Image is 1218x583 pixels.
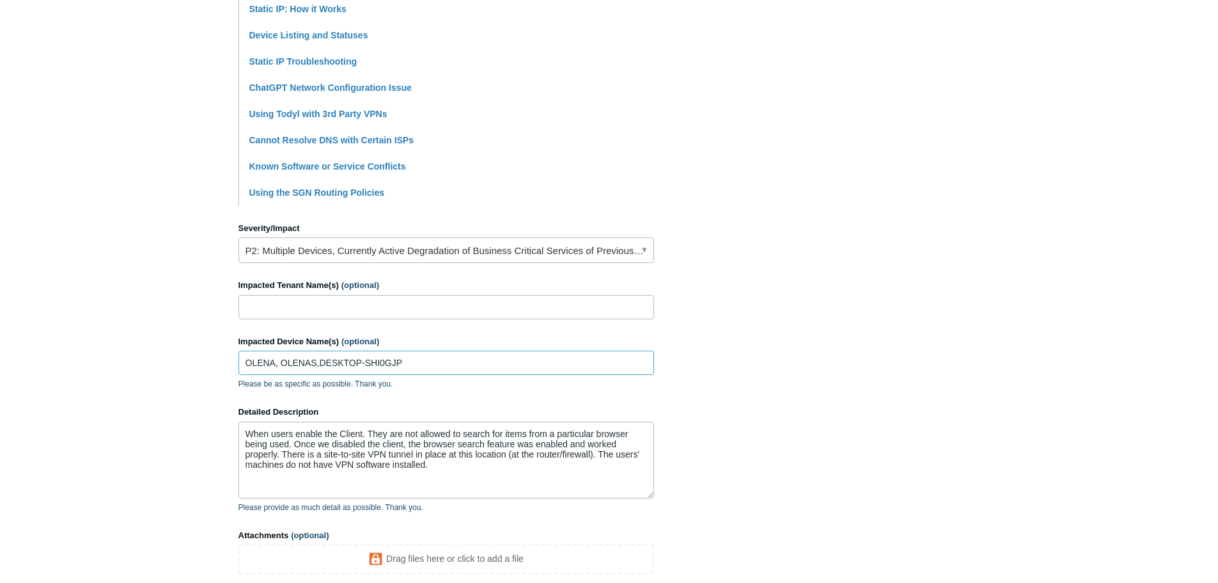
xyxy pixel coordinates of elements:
p: Please be as specific as possible. Thank you. [238,378,654,390]
a: Using the SGN Routing Policies [249,188,385,198]
a: Static IP Troubleshooting [249,56,357,67]
span: (optional) [291,531,329,540]
a: Cannot Resolve DNS with Certain ISPs [249,135,414,145]
a: Static IP: How it Works [249,4,347,14]
p: Please provide as much detail as possible. Thank you. [238,502,654,513]
label: Detailed Description [238,406,654,419]
label: Severity/Impact [238,222,654,235]
label: Impacted Tenant Name(s) [238,279,654,292]
a: Using Todyl with 3rd Party VPNs [249,109,387,119]
label: Impacted Device Name(s) [238,335,654,348]
span: (optional) [341,280,379,290]
span: (optional) [341,337,379,346]
a: ChatGPT Network Configuration Issue [249,83,412,93]
label: Attachments [238,529,654,542]
a: Known Software or Service Conflicts [249,161,406,172]
a: P2: Multiple Devices, Currently Active Degradation of Business Critical Services of Previously Wo... [238,237,654,263]
a: Device Listing and Statuses [249,30,368,40]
